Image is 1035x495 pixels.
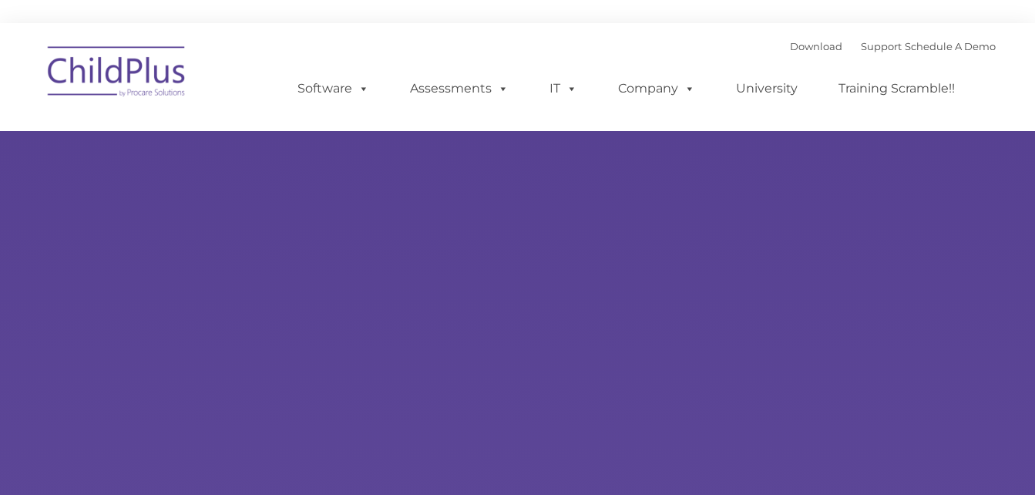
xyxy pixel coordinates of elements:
a: IT [534,73,593,104]
a: Download [790,40,842,52]
a: Company [603,73,711,104]
a: Schedule A Demo [905,40,996,52]
a: Training Scramble!! [823,73,970,104]
font: | [790,40,996,52]
img: ChildPlus by Procare Solutions [40,35,194,113]
a: University [721,73,813,104]
a: Assessments [395,73,524,104]
a: Support [861,40,902,52]
a: Software [282,73,385,104]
